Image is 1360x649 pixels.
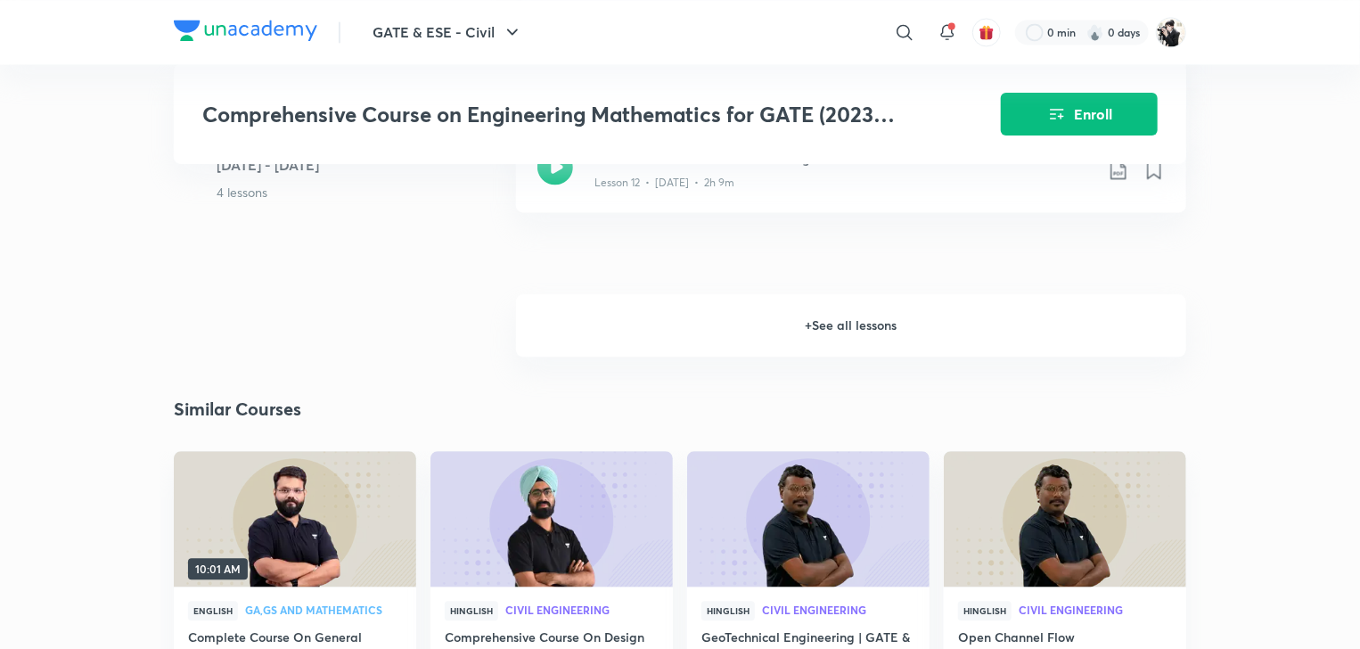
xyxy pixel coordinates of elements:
[762,604,915,615] span: Civil Engineering
[362,14,534,50] button: GATE & ESE - Civil
[202,102,900,127] h3: Comprehensive Course on Engineering Mathematics for GATE (2023 & 2024)
[516,294,1186,357] h6: + See all lessons
[701,601,755,620] span: Hinglish
[687,451,930,587] a: new-thumbnail
[762,604,915,617] a: Civil Engineering
[1001,93,1158,136] button: Enroll
[594,175,734,191] p: Lesson 12 • [DATE] • 2h 9m
[1086,23,1104,41] img: streak
[188,558,248,579] span: 10:01 AM
[430,451,673,587] a: new-thumbnail
[684,450,931,588] img: new-thumbnail
[174,451,416,587] a: new-thumbnail10:01 AM
[516,127,1186,234] a: Maths Session - XII & Doubt Clearing SessionLesson 12 • [DATE] • 2h 9m
[1156,17,1186,47] img: Lucky verma
[944,451,1186,587] a: new-thumbnail
[445,601,498,620] span: Hinglish
[972,18,1001,46] button: avatar
[174,20,317,41] img: Company Logo
[217,183,502,201] p: 4 lessons
[1019,604,1172,615] span: Civil Engineering
[428,450,675,588] img: new-thumbnail
[979,24,995,40] img: avatar
[174,396,301,423] h2: Similar Courses
[245,604,402,617] a: GA,GS and Mathematics
[505,604,659,615] span: Civil Engineering
[171,450,418,588] img: new-thumbnail
[958,601,1012,620] span: Hinglish
[217,154,502,176] h5: [DATE] - [DATE]
[188,601,238,620] span: English
[245,604,402,615] span: GA,GS and Mathematics
[505,604,659,617] a: Civil Engineering
[174,20,317,45] a: Company Logo
[1019,604,1172,617] a: Civil Engineering
[941,450,1188,588] img: new-thumbnail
